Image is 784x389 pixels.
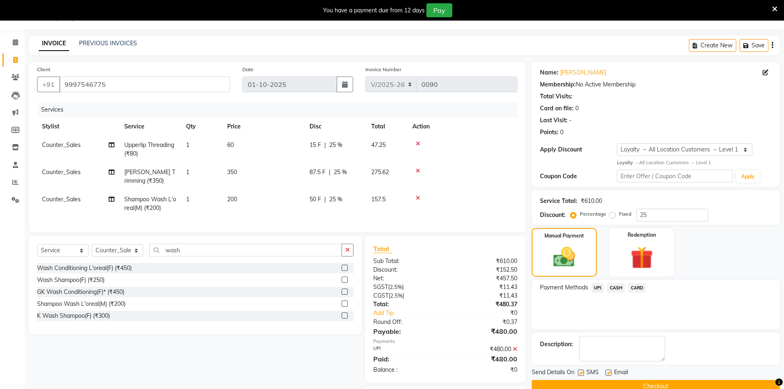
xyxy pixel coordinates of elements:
[544,232,584,240] label: Manual Payment
[445,366,523,374] div: ₹0
[149,244,342,256] input: Search or Scan
[617,170,733,182] input: Enter Offer / Coupon Code
[540,340,573,349] div: Description:
[37,288,124,296] div: GK Wash Conditioning(F)* (₹450)
[586,368,599,378] span: SMS
[445,318,523,326] div: ₹0.37
[740,39,768,52] button: Save
[329,141,342,149] span: 25 %
[309,195,321,204] span: 50 F
[367,366,445,374] div: Balance :
[38,102,523,117] div: Services
[227,141,234,149] span: 60
[373,245,392,253] span: Total
[445,274,523,283] div: ₹457.50
[532,368,575,378] span: Send Details On
[540,104,574,113] div: Card on file:
[547,245,582,270] img: _cash.svg
[628,231,656,239] label: Redemption
[407,117,517,136] th: Action
[222,117,305,136] th: Price
[569,116,572,125] div: -
[37,66,50,73] label: Client
[390,292,402,299] span: 2.5%
[367,345,445,354] div: UPI
[79,40,137,47] a: PREVIOUS INVOICES
[540,68,558,77] div: Name:
[59,77,230,92] input: Search by Name/Mobile/Email/Code
[367,300,445,309] div: Total:
[227,196,237,203] span: 200
[445,345,523,354] div: ₹480.00
[445,257,523,266] div: ₹610.00
[124,141,174,157] span: Upperlip Threading (₹80)
[329,168,330,177] span: |
[366,117,407,136] th: Total
[445,354,523,364] div: ₹480.00
[390,284,402,290] span: 2.5%
[373,338,517,345] div: Payments
[623,244,660,272] img: _gift.svg
[37,300,126,308] div: Shampoo Wash L'oreal(M) (₹200)
[540,80,576,89] div: Membership:
[39,36,69,51] a: INVOICE
[540,92,572,101] div: Total Visits:
[367,266,445,274] div: Discount:
[37,117,119,136] th: Stylist
[334,168,347,177] span: 25 %
[607,283,625,293] span: CASH
[119,117,181,136] th: Service
[37,312,110,320] div: K Wash Shampoo(F) (₹300)
[305,117,366,136] th: Disc
[227,168,237,176] span: 350
[371,196,386,203] span: 157.5
[371,141,386,149] span: 47.25
[367,257,445,266] div: Sub Total:
[373,292,389,299] span: CGST
[42,196,81,203] span: Counter_Sales
[367,291,445,300] div: ( )
[540,172,617,181] div: Coupon Code
[540,145,617,154] div: Apply Discount
[309,168,326,177] span: 87.5 F
[540,116,568,125] div: Last Visit:
[371,168,389,176] span: 275.62
[540,211,565,219] div: Discount:
[37,77,60,92] button: +91
[560,128,563,137] div: 0
[560,68,606,77] a: [PERSON_NAME]
[591,283,604,293] span: UPI
[367,274,445,283] div: Net:
[689,39,736,52] button: Create New
[181,117,222,136] th: Qty
[367,318,445,326] div: Round Off:
[367,283,445,291] div: ( )
[614,368,628,378] span: Email
[324,141,326,149] span: |
[575,104,579,113] div: 0
[365,66,401,73] label: Invoice Number
[323,6,425,15] div: You have a payment due from 12 days
[617,160,639,165] strong: Loyalty →
[37,276,105,284] div: Wash Shampoo(F) (₹250)
[124,168,175,184] span: [PERSON_NAME] Trimming (₹350)
[445,300,523,309] div: ₹480.37
[628,283,646,293] span: CARD
[540,283,588,292] span: Payment Methods
[42,168,81,176] span: Counter_Sales
[581,197,602,205] div: ₹610.00
[426,3,452,17] button: Pay
[186,141,189,149] span: 1
[324,195,326,204] span: |
[186,168,189,176] span: 1
[37,264,132,273] div: Wash Conditioning L'oreal(F) (₹450)
[367,326,445,336] div: Payable:
[445,283,523,291] div: ₹11.43
[617,159,772,166] div: All Location Customers → Level 1
[329,195,342,204] span: 25 %
[540,128,558,137] div: Points:
[445,326,523,336] div: ₹480.00
[186,196,189,203] span: 1
[580,210,606,218] label: Percentage
[619,210,631,218] label: Fixed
